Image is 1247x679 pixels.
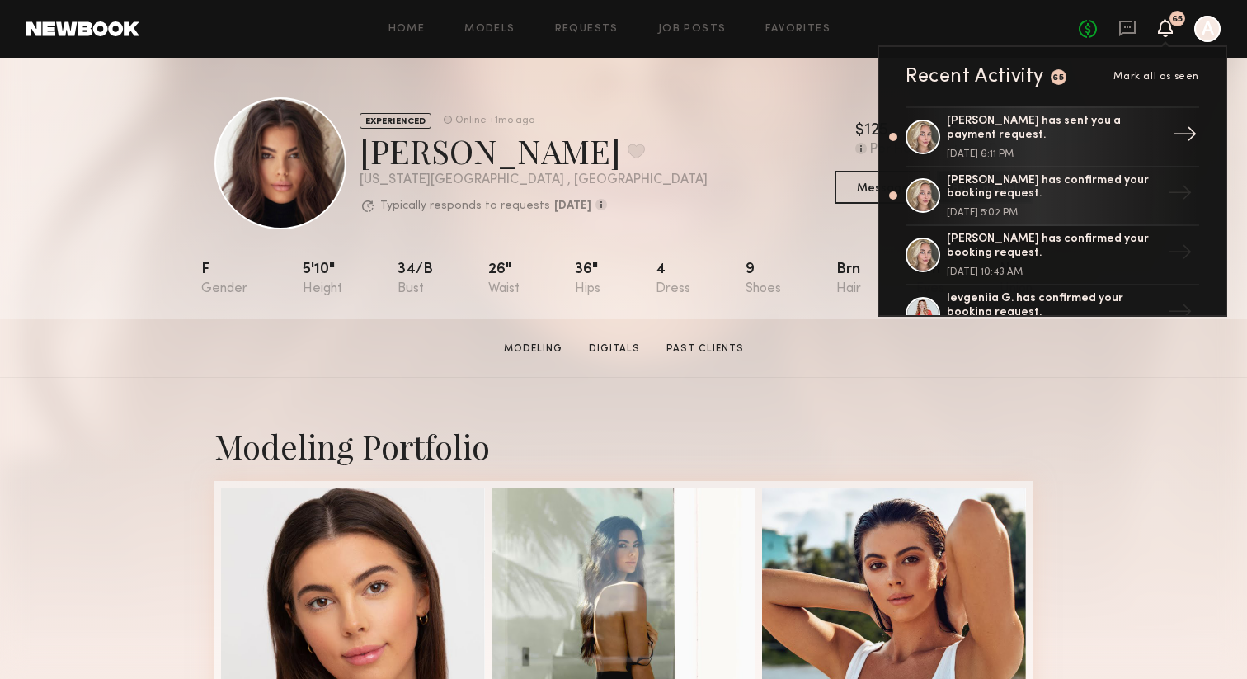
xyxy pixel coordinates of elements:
[380,200,550,212] p: Typically responds to requests
[1194,16,1221,42] a: A
[906,106,1199,167] a: [PERSON_NAME] has sent you a payment request.[DATE] 6:11 PM→
[488,262,520,296] div: 26"
[214,424,1033,468] div: Modeling Portfolio
[947,233,1161,261] div: [PERSON_NAME] has confirmed your booking request.
[836,262,861,296] div: Brn
[947,115,1161,143] div: [PERSON_NAME] has sent you a payment request.
[455,116,534,126] div: Online +1mo ago
[906,226,1199,285] a: [PERSON_NAME] has confirmed your booking request.[DATE] 10:43 AM→
[575,262,600,296] div: 36"
[746,262,781,296] div: 9
[947,149,1161,159] div: [DATE] 6:11 PM
[947,267,1161,277] div: [DATE] 10:43 AM
[658,24,727,35] a: Job Posts
[835,171,930,204] button: Message
[947,208,1161,218] div: [DATE] 5:02 PM
[656,262,690,296] div: 4
[303,262,342,296] div: 5'10"
[947,292,1161,320] div: Ievgeniia G. has confirmed your booking request.
[660,342,751,356] a: Past Clients
[1161,174,1199,217] div: →
[906,167,1199,227] a: [PERSON_NAME] has confirmed your booking request.[DATE] 5:02 PM→
[201,262,247,296] div: F
[1052,73,1064,83] div: 65
[947,174,1161,202] div: [PERSON_NAME] has confirmed your booking request.
[855,123,864,139] div: $
[1161,233,1199,276] div: →
[360,113,431,129] div: EXPERIENCED
[360,129,708,172] div: [PERSON_NAME]
[464,24,515,35] a: Models
[497,342,569,356] a: Modeling
[1172,15,1183,24] div: 65
[554,200,591,212] b: [DATE]
[864,123,888,139] div: 125
[1166,116,1204,158] div: →
[582,342,647,356] a: Digitals
[906,285,1199,345] a: Ievgeniia G. has confirmed your booking request.→
[360,173,708,187] div: [US_STATE][GEOGRAPHIC_DATA] , [GEOGRAPHIC_DATA]
[1161,293,1199,336] div: →
[388,24,426,35] a: Home
[1113,72,1199,82] span: Mark all as seen
[906,67,1044,87] div: Recent Activity
[398,262,433,296] div: 34/b
[870,143,924,158] div: Per Hour
[765,24,831,35] a: Favorites
[555,24,619,35] a: Requests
